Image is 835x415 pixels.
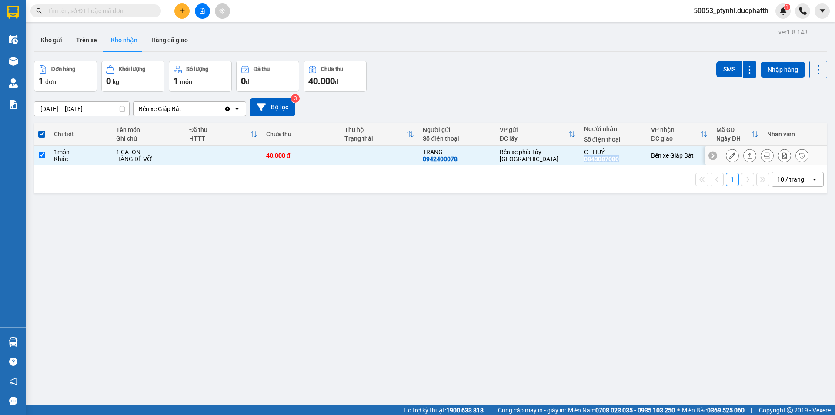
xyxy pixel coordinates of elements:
[34,30,69,51] button: Kho gửi
[9,358,17,366] span: question-circle
[779,7,787,15] img: icon-new-feature
[45,78,56,85] span: đơn
[785,4,788,10] span: 1
[144,30,195,51] button: Hàng đã giao
[340,123,418,146] th: Toggle SortBy
[180,78,192,85] span: món
[69,30,104,51] button: Trên xe
[236,61,299,92] button: Đã thu0đ
[119,66,145,72] div: Khối lượng
[818,7,826,15] span: caret-down
[54,131,107,138] div: Chi tiết
[423,155,458,162] div: 0942400078
[344,135,407,142] div: Trạng thái
[651,152,708,159] div: Bến xe Giáp Bát
[423,148,491,155] div: TRANG
[584,148,642,155] div: C THUỶ
[224,105,231,112] svg: Clear value
[34,61,97,92] button: Đơn hàng1đơn
[651,135,701,142] div: ĐC giao
[189,126,250,133] div: Đã thu
[707,407,745,414] strong: 0369 525 060
[54,148,107,155] div: 1 món
[9,377,17,385] span: notification
[423,135,491,142] div: Số điện thoại
[266,152,336,159] div: 40.000 đ
[811,176,818,183] svg: open
[687,5,775,16] span: 50053_ptynhi.ducphatth
[106,76,111,86] span: 0
[219,8,225,14] span: aim
[246,78,249,85] span: đ
[584,155,619,162] div: 0843087080
[9,337,18,347] img: warehouse-icon
[182,105,183,113] input: Selected Bến xe Giáp Bát.
[500,148,575,162] div: Bến xe phía Tây [GEOGRAPHIC_DATA]
[500,135,568,142] div: ĐC lấy
[308,76,335,86] span: 40.000
[490,405,491,415] span: |
[784,4,790,10] sup: 1
[677,408,680,412] span: ⚪️
[777,175,804,184] div: 10 / trang
[799,7,807,15] img: phone-icon
[113,78,119,85] span: kg
[185,123,261,146] th: Toggle SortBy
[568,405,675,415] span: Miền Nam
[116,148,181,155] div: 1 CATON
[647,123,712,146] th: Toggle SortBy
[726,173,739,186] button: 1
[9,78,18,88] img: warehouse-icon
[767,131,822,138] div: Nhân viên
[250,98,295,116] button: Bộ lọc
[169,61,232,92] button: Số lượng1món
[404,405,484,415] span: Hỗ trợ kỹ thuật:
[116,155,181,162] div: HÀNG DỄ VỠ
[423,126,491,133] div: Người gửi
[595,407,675,414] strong: 0708 023 035 - 0935 103 250
[716,135,751,142] div: Ngày ĐH
[500,126,568,133] div: VP gửi
[241,76,246,86] span: 0
[174,3,190,19] button: plus
[716,61,742,77] button: SMS
[726,149,739,162] div: Sửa đơn hàng
[651,126,701,133] div: VP nhận
[215,3,230,19] button: aim
[815,3,830,19] button: caret-down
[787,407,793,413] span: copyright
[498,405,566,415] span: Cung cấp máy in - giấy in:
[495,123,580,146] th: Toggle SortBy
[174,76,178,86] span: 1
[104,30,144,51] button: Kho nhận
[54,155,107,162] div: Khác
[34,102,129,116] input: Select a date range.
[234,105,240,112] svg: open
[189,135,250,142] div: HTTT
[716,126,751,133] div: Mã GD
[682,405,745,415] span: Miền Bắc
[7,6,19,19] img: logo-vxr
[186,66,208,72] div: Số lượng
[139,105,181,113] div: Bến xe Giáp Bát
[254,66,270,72] div: Đã thu
[116,135,181,142] div: Ghi chú
[584,136,642,143] div: Số điện thoại
[266,131,336,138] div: Chưa thu
[344,126,407,133] div: Thu hộ
[199,8,205,14] span: file-add
[761,62,805,78] button: Nhập hàng
[36,8,42,14] span: search
[39,76,43,86] span: 1
[304,61,367,92] button: Chưa thu40.000đ
[101,61,164,92] button: Khối lượng0kg
[9,35,18,44] img: warehouse-icon
[9,57,18,66] img: warehouse-icon
[712,123,763,146] th: Toggle SortBy
[116,126,181,133] div: Tên món
[335,78,338,85] span: đ
[195,3,210,19] button: file-add
[743,149,756,162] div: Giao hàng
[291,94,300,103] sup: 3
[9,100,18,109] img: solution-icon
